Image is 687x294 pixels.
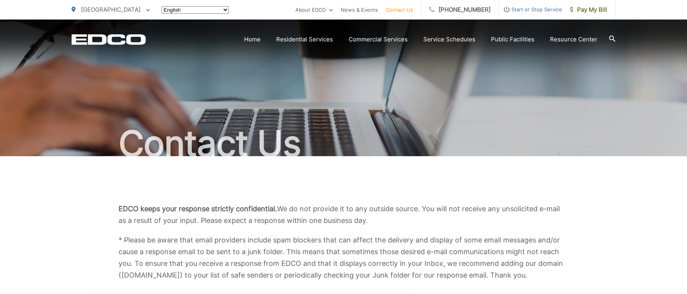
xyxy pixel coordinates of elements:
a: About EDCO [295,5,333,14]
a: Public Facilities [491,35,534,44]
b: EDCO keeps your response strictly confidential. [119,205,277,213]
p: * Please be aware that email providers include spam blockers that can affect the delivery and dis... [119,234,568,281]
p: We do not provide it to any outside source. You will not receive any unsolicited e-mail as a resu... [119,203,568,226]
a: Residential Services [276,35,333,44]
h1: Contact Us [72,124,615,163]
a: EDCD logo. Return to the homepage. [72,34,146,45]
a: Contact Us [386,5,413,14]
select: Select a language [162,6,229,14]
a: Home [244,35,261,44]
a: Commercial Services [349,35,408,44]
span: [GEOGRAPHIC_DATA] [81,6,140,13]
span: Pay My Bill [570,5,607,14]
a: Resource Center [550,35,597,44]
a: News & Events [341,5,378,14]
a: Service Schedules [423,35,475,44]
